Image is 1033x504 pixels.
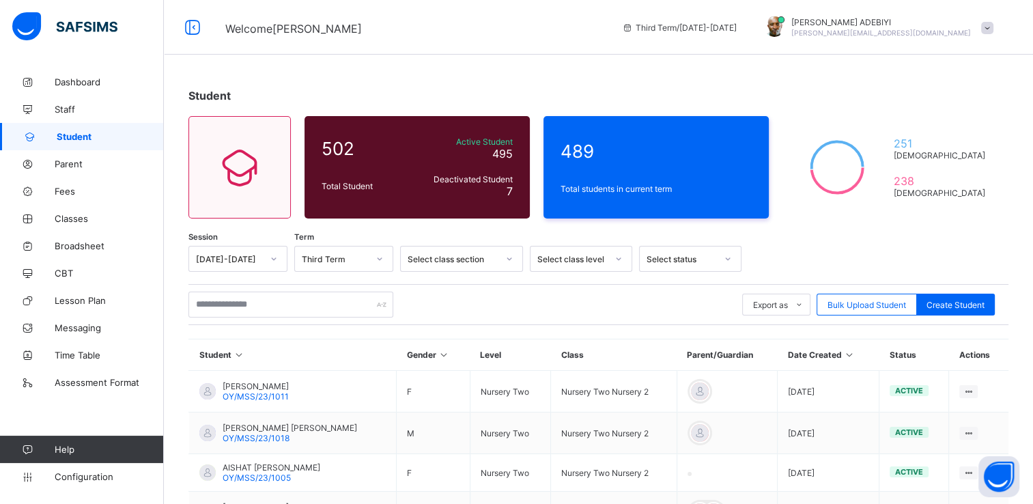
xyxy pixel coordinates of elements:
span: [PERSON_NAME] [223,381,289,391]
span: Student [188,89,231,102]
span: session/term information [622,23,737,33]
span: [PERSON_NAME][EMAIL_ADDRESS][DOMAIN_NAME] [791,29,971,37]
span: active [895,386,923,395]
span: Session [188,232,218,242]
i: Sort in Ascending Order [843,350,855,360]
td: [DATE] [777,371,879,412]
span: Classes [55,213,164,224]
span: 7 [507,184,513,198]
span: [PERSON_NAME] [PERSON_NAME] [223,423,357,433]
img: safsims [12,12,117,41]
span: Dashboard [55,76,164,87]
span: Create Student [926,300,985,310]
th: Level [470,339,550,371]
td: M [397,412,470,454]
th: Status [879,339,949,371]
span: CBT [55,268,164,279]
span: 238 [893,174,991,188]
td: F [397,454,470,492]
span: 502 [322,138,409,159]
div: Total Student [318,178,412,195]
div: ALEXANDERADEBIYI [750,16,1000,39]
span: Time Table [55,350,164,361]
td: Nursery Two [470,371,550,412]
td: Nursery Two Nursery 2 [551,371,677,412]
th: Class [551,339,677,371]
span: 495 [492,147,513,160]
span: Assessment Format [55,377,164,388]
div: Third Term [302,254,368,264]
span: Staff [55,104,164,115]
span: OY/MSS/23/1011 [223,391,289,402]
span: [PERSON_NAME] ADEBIYI [791,17,971,27]
span: Bulk Upload Student [827,300,906,310]
span: active [895,428,923,437]
span: Active Student [416,137,513,147]
th: Student [189,339,397,371]
td: [DATE] [777,412,879,454]
i: Sort in Ascending Order [438,350,450,360]
span: active [895,467,923,477]
td: [DATE] [777,454,879,492]
th: Parent/Guardian [677,339,777,371]
td: Nursery Two Nursery 2 [551,412,677,454]
span: Welcome [PERSON_NAME] [225,22,362,36]
span: 489 [561,141,752,162]
span: Broadsheet [55,240,164,251]
span: Term [294,232,314,242]
th: Gender [397,339,470,371]
span: AISHAT [PERSON_NAME] [223,462,320,473]
span: Student [57,131,164,142]
span: Messaging [55,322,164,333]
div: [DATE]-[DATE] [196,254,262,264]
span: Deactivated Student [416,174,513,184]
span: OY/MSS/23/1005 [223,473,291,483]
span: [DEMOGRAPHIC_DATA] [893,188,991,198]
span: Fees [55,186,164,197]
th: Date Created [777,339,879,371]
th: Actions [949,339,1008,371]
td: Nursery Two Nursery 2 [551,454,677,492]
span: [DEMOGRAPHIC_DATA] [893,150,991,160]
div: Select status [647,254,716,264]
i: Sort in Ascending Order [234,350,245,360]
button: Open asap [978,456,1019,497]
span: Configuration [55,471,163,482]
td: Nursery Two [470,454,550,492]
span: Total students in current term [561,184,752,194]
div: Select class level [537,254,607,264]
div: Select class section [408,254,498,264]
td: Nursery Two [470,412,550,454]
td: F [397,371,470,412]
span: Help [55,444,163,455]
span: Export as [753,300,788,310]
span: Lesson Plan [55,295,164,306]
span: Parent [55,158,164,169]
span: OY/MSS/23/1018 [223,433,289,443]
span: 251 [893,137,991,150]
